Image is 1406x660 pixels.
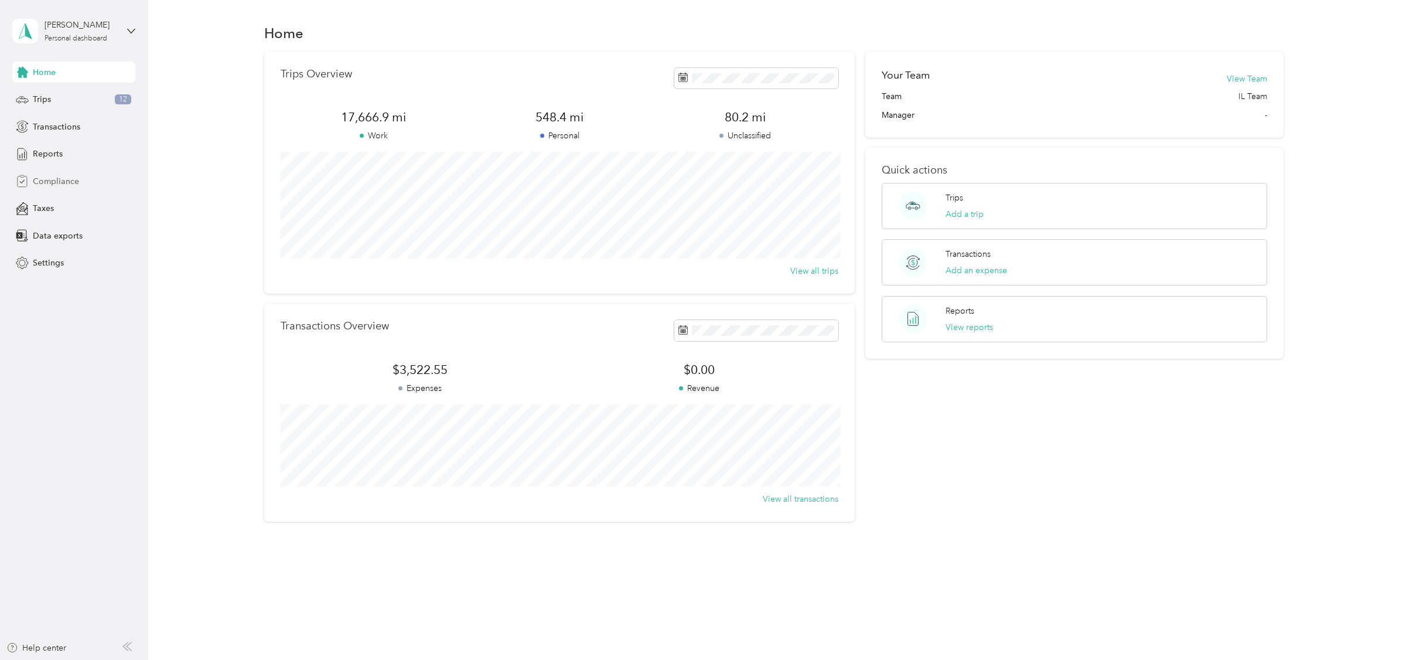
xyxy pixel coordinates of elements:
[33,202,54,215] span: Taxes
[946,264,1007,277] button: Add an expense
[33,257,64,269] span: Settings
[882,90,902,103] span: Team
[946,192,963,204] p: Trips
[281,320,389,332] p: Transactions Overview
[1227,73,1267,85] button: View Team
[763,493,838,505] button: View all transactions
[882,109,914,121] span: Manager
[33,93,51,106] span: Trips
[6,642,66,654] button: Help center
[790,265,838,277] button: View all trips
[281,68,352,80] p: Trips Overview
[1265,109,1267,121] span: -
[281,362,559,378] span: $3,522.55
[1238,90,1267,103] span: IL Team
[946,321,993,334] button: View reports
[559,382,838,394] p: Revenue
[882,68,930,83] h2: Your Team
[882,164,1268,176] p: Quick actions
[559,362,838,378] span: $0.00
[33,230,83,242] span: Data exports
[264,27,303,39] h1: Home
[33,66,56,79] span: Home
[466,130,652,142] p: Personal
[281,109,466,125] span: 17,666.9 mi
[45,19,118,31] div: [PERSON_NAME]
[946,208,984,220] button: Add a trip
[33,148,63,160] span: Reports
[115,94,131,105] span: 12
[653,109,838,125] span: 80.2 mi
[653,130,838,142] p: Unclassified
[281,130,466,142] p: Work
[33,121,80,133] span: Transactions
[946,248,991,260] p: Transactions
[33,175,79,188] span: Compliance
[1340,594,1406,660] iframe: Everlance-gr Chat Button Frame
[281,382,559,394] p: Expenses
[466,109,652,125] span: 548.4 mi
[45,35,107,42] div: Personal dashboard
[946,305,974,317] p: Reports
